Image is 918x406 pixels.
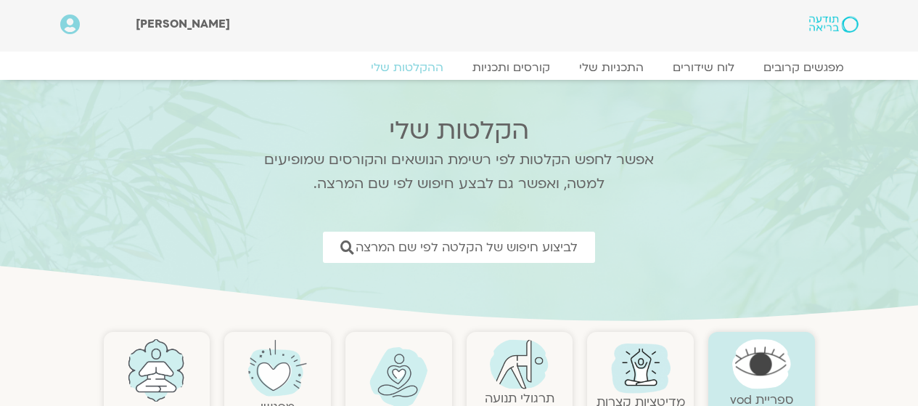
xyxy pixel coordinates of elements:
[565,60,658,75] a: התכניות שלי
[136,16,230,32] span: [PERSON_NAME]
[749,60,858,75] a: מפגשים קרובים
[245,148,673,196] p: אפשר לחפש הקלטות לפי רשימת הנושאים והקורסים שמופיעים למטה, ואפשר גם לבצע חיפוש לפי שם המרצה.
[245,116,673,145] h2: הקלטות שלי
[658,60,749,75] a: לוח שידורים
[356,240,578,254] span: לביצוע חיפוש של הקלטה לפי שם המרצה
[60,60,858,75] nav: Menu
[323,232,595,263] a: לביצוע חיפוש של הקלטה לפי שם המרצה
[458,60,565,75] a: קורסים ותכניות
[356,60,458,75] a: ההקלטות שלי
